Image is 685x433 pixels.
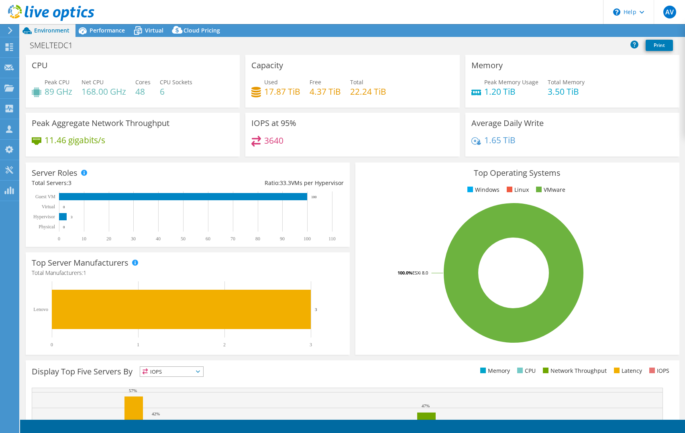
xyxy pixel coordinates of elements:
[131,236,136,242] text: 30
[311,195,317,199] text: 100
[264,136,283,145] h4: 3640
[32,179,188,187] div: Total Servers:
[484,87,538,96] h4: 1.20 TiB
[135,78,151,86] span: Cores
[478,366,510,375] li: Memory
[471,61,503,70] h3: Memory
[106,419,114,423] text: 37%
[45,87,72,96] h4: 89 GHz
[310,342,312,348] text: 3
[647,366,669,375] li: IOPS
[280,179,291,187] span: 33.3
[548,87,585,96] h4: 3.50 TiB
[135,87,151,96] h4: 48
[82,78,104,86] span: Net CPU
[328,236,336,242] text: 110
[156,236,161,242] text: 40
[83,269,86,276] span: 1
[32,268,344,277] h4: Total Manufacturers:
[82,236,86,242] text: 10
[315,307,317,312] text: 3
[350,87,386,96] h4: 22.24 TiB
[68,179,71,187] span: 3
[51,342,53,348] text: 0
[34,26,69,34] span: Environment
[350,78,363,86] span: Total
[71,215,73,219] text: 3
[39,224,55,230] text: Physical
[251,119,296,128] h3: IOPS at 95%
[310,87,341,96] h4: 4.37 TiB
[63,225,65,229] text: 0
[223,342,226,348] text: 2
[45,78,69,86] span: Peak CPU
[90,26,125,34] span: Performance
[206,236,210,242] text: 60
[515,366,536,375] li: CPU
[505,185,529,194] li: Linux
[541,366,607,375] li: Network Throughput
[82,87,126,96] h4: 168.00 GHz
[471,119,544,128] h3: Average Daily Write
[613,8,620,16] svg: \n
[45,136,105,144] h4: 11.46 gigabits/s
[264,78,278,86] span: Used
[152,411,160,416] text: 42%
[264,87,300,96] h4: 17.87 TiB
[663,6,676,18] span: AV
[422,403,430,408] text: 47%
[188,179,343,187] div: Ratio: VMs per Hypervisor
[310,78,321,86] span: Free
[42,204,55,209] text: Virtual
[304,236,311,242] text: 100
[465,185,499,194] li: Windows
[646,40,673,51] a: Print
[612,366,642,375] li: Latency
[58,236,60,242] text: 0
[32,61,48,70] h3: CPU
[361,169,673,177] h3: Top Operating Systems
[484,136,516,144] h4: 1.65 TiB
[412,270,428,276] tspan: ESXi 8.0
[32,169,77,177] h3: Server Roles
[251,61,283,70] h3: Capacity
[160,87,192,96] h4: 6
[398,270,412,276] tspan: 100.0%
[137,342,139,348] text: 1
[63,205,65,209] text: 0
[26,41,85,50] h1: SMELTEDC1
[181,236,186,242] text: 50
[129,388,137,393] text: 57%
[160,78,192,86] span: CPU Sockets
[33,214,55,220] text: Hypervisor
[548,78,585,86] span: Total Memory
[32,258,128,267] h3: Top Server Manufacturers
[106,236,111,242] text: 20
[33,307,48,312] text: Lenovo
[183,26,220,34] span: Cloud Pricing
[32,119,169,128] h3: Peak Aggregate Network Throughput
[145,26,163,34] span: Virtual
[280,236,285,242] text: 90
[484,78,538,86] span: Peak Memory Usage
[230,236,235,242] text: 70
[534,185,565,194] li: VMware
[35,194,55,199] text: Guest VM
[255,236,260,242] text: 80
[140,367,203,376] span: IOPS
